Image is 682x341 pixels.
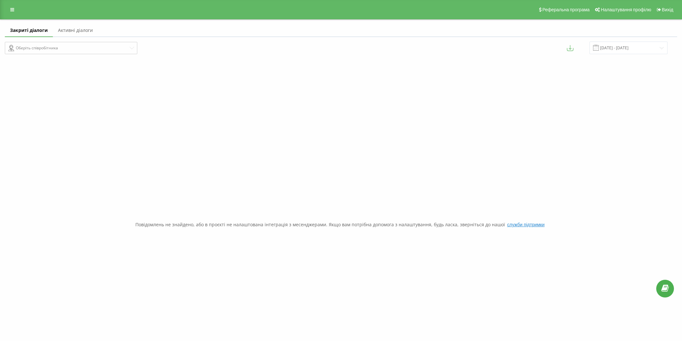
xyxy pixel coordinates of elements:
a: Закриті діалоги [5,24,53,37]
a: Активні діалоги [53,24,98,37]
button: служби підтримки [505,222,546,228]
span: Реферальна програма [542,7,590,12]
span: Вихід [662,7,673,12]
button: Експортувати повідомлення [567,45,573,51]
span: Налаштування профілю [601,7,651,12]
div: Оберіть співробітника [8,44,129,52]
